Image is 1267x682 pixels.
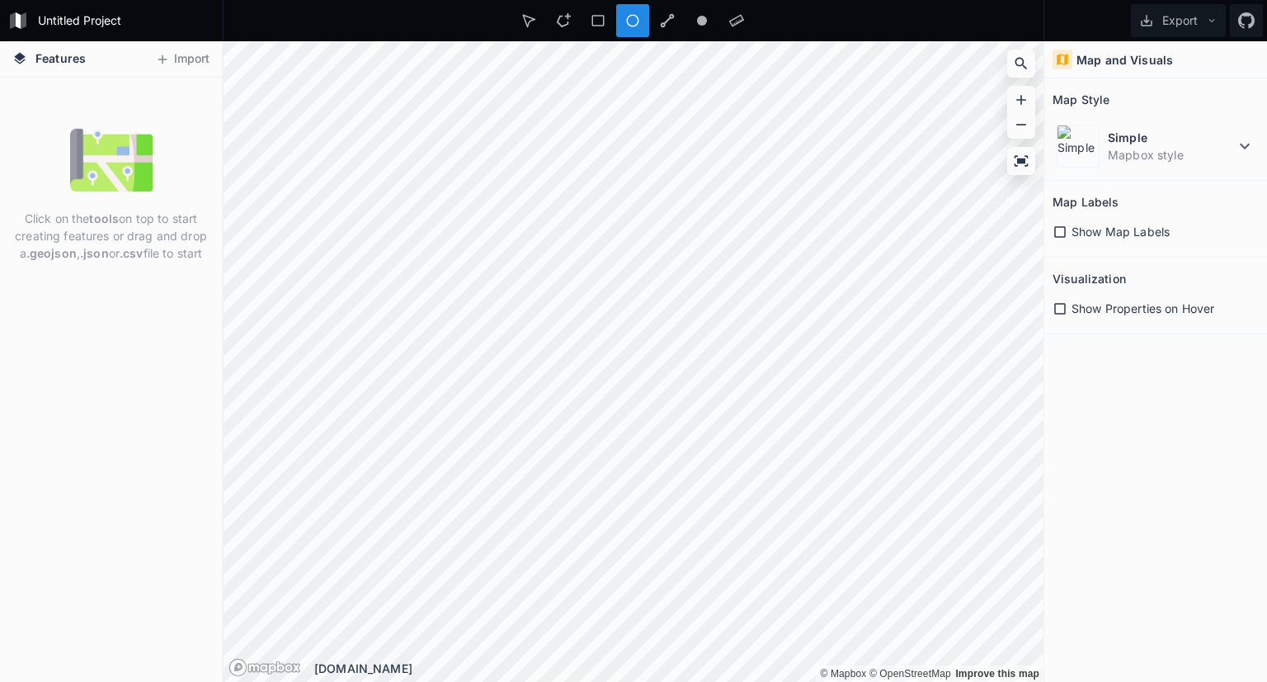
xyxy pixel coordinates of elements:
img: empty [70,119,153,201]
h2: Map Labels [1053,189,1119,215]
strong: .csv [120,246,144,260]
a: Mapbox [820,668,866,680]
strong: .json [80,246,109,260]
h4: Map and Visuals [1076,51,1173,69]
button: Import [147,46,218,73]
h2: Visualization [1053,266,1126,291]
a: Map feedback [955,668,1039,680]
span: Show Map Labels [1072,223,1170,240]
p: Click on the on top to start creating features or drag and drop a , or file to start [12,210,210,262]
h2: Map Style [1053,87,1109,112]
span: Show Properties on Hover [1072,300,1214,317]
span: Features [35,50,86,67]
strong: tools [89,211,119,225]
strong: .geojson [26,246,77,260]
dt: Simple [1108,129,1235,146]
button: Export [1131,4,1226,37]
img: Simple [1057,125,1100,168]
a: OpenStreetMap [869,668,951,680]
a: Mapbox logo [228,658,301,677]
dd: Mapbox style [1108,146,1235,163]
div: [DOMAIN_NAME] [314,660,1043,677]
